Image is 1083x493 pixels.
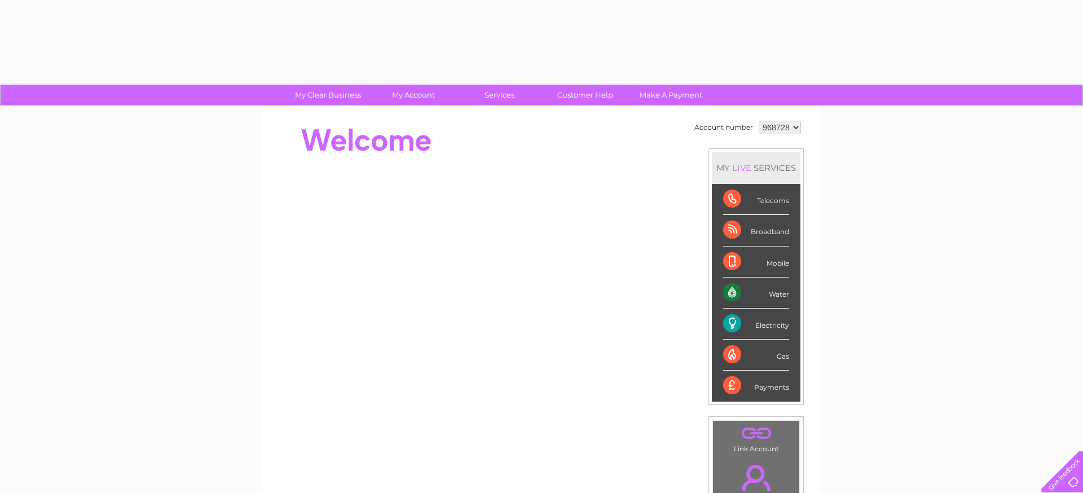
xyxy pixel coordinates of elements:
a: My Account [367,85,460,105]
div: Gas [723,340,789,371]
div: Electricity [723,309,789,340]
a: Customer Help [539,85,632,105]
div: Water [723,278,789,309]
td: Account number [692,118,756,137]
div: Payments [723,371,789,401]
div: Broadband [723,215,789,246]
a: Make A Payment [624,85,717,105]
a: . [716,424,796,443]
div: LIVE [730,162,754,173]
a: Services [453,85,546,105]
div: Telecoms [723,184,789,215]
div: MY SERVICES [712,152,800,184]
td: Link Account [712,420,800,456]
a: My Clear Business [281,85,375,105]
div: Mobile [723,246,789,278]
